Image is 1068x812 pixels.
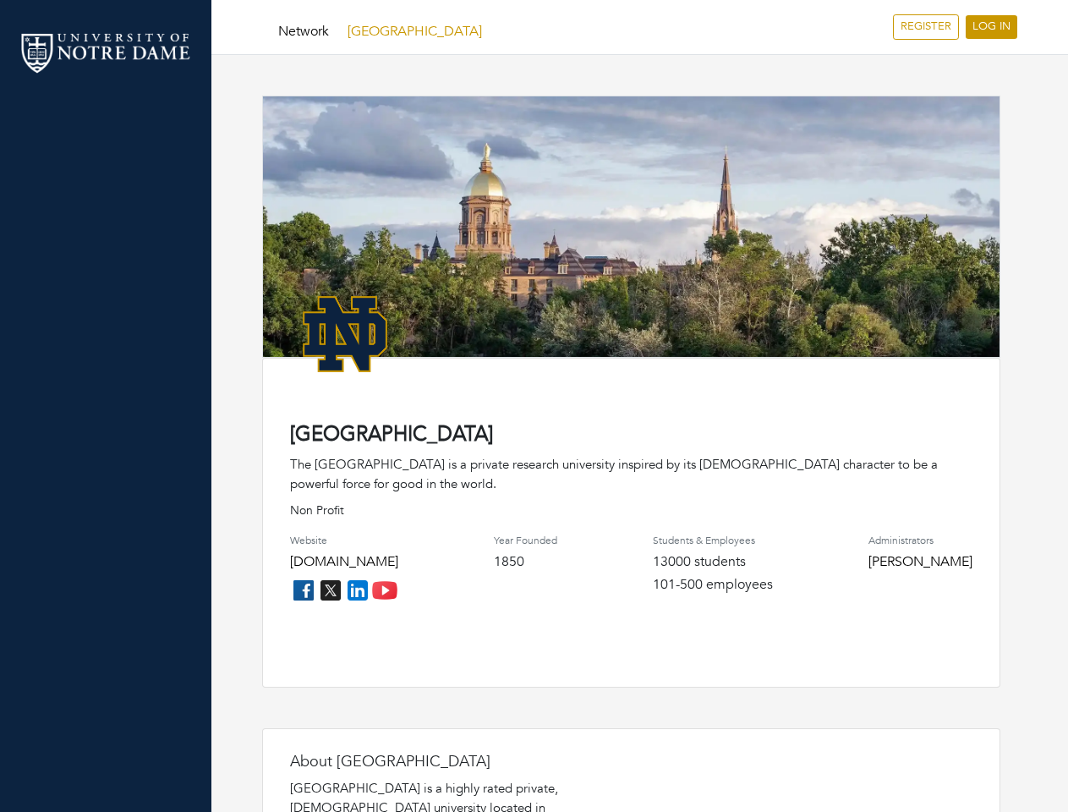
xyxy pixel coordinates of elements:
[494,554,557,570] h4: 1850
[494,535,557,546] h4: Year Founded
[653,577,773,593] h4: 101-500 employees
[290,552,398,571] a: [DOMAIN_NAME]
[344,577,371,604] img: linkedin_icon-84db3ca265f4ac0988026744a78baded5d6ee8239146f80404fb69c9eee6e8e7.png
[263,96,1000,378] img: rare_disease_hero-1920%20copy.png
[290,535,398,546] h4: Website
[371,577,398,604] img: youtube_icon-fc3c61c8c22f3cdcae68f2f17984f5f016928f0ca0694dd5da90beefb88aa45e.png
[290,279,400,389] img: NotreDame_Logo.png
[290,753,628,771] h4: About [GEOGRAPHIC_DATA]
[868,535,972,546] h4: Administrators
[290,423,972,447] h4: [GEOGRAPHIC_DATA]
[653,535,773,546] h4: Students & Employees
[278,22,329,41] a: Network
[317,577,344,604] img: twitter_icon-7d0bafdc4ccc1285aa2013833b377ca91d92330db209b8298ca96278571368c9.png
[278,24,482,40] h5: [GEOGRAPHIC_DATA]
[290,502,972,519] p: Non Profit
[653,554,773,570] h4: 13000 students
[966,15,1017,39] a: LOG IN
[893,14,959,40] a: REGISTER
[868,552,972,571] a: [PERSON_NAME]
[290,577,317,604] img: facebook_icon-256f8dfc8812ddc1b8eade64b8eafd8a868ed32f90a8d2bb44f507e1979dbc24.png
[17,30,194,76] img: nd_logo.png
[290,455,972,493] div: The [GEOGRAPHIC_DATA] is a private research university inspired by its [DEMOGRAPHIC_DATA] charact...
